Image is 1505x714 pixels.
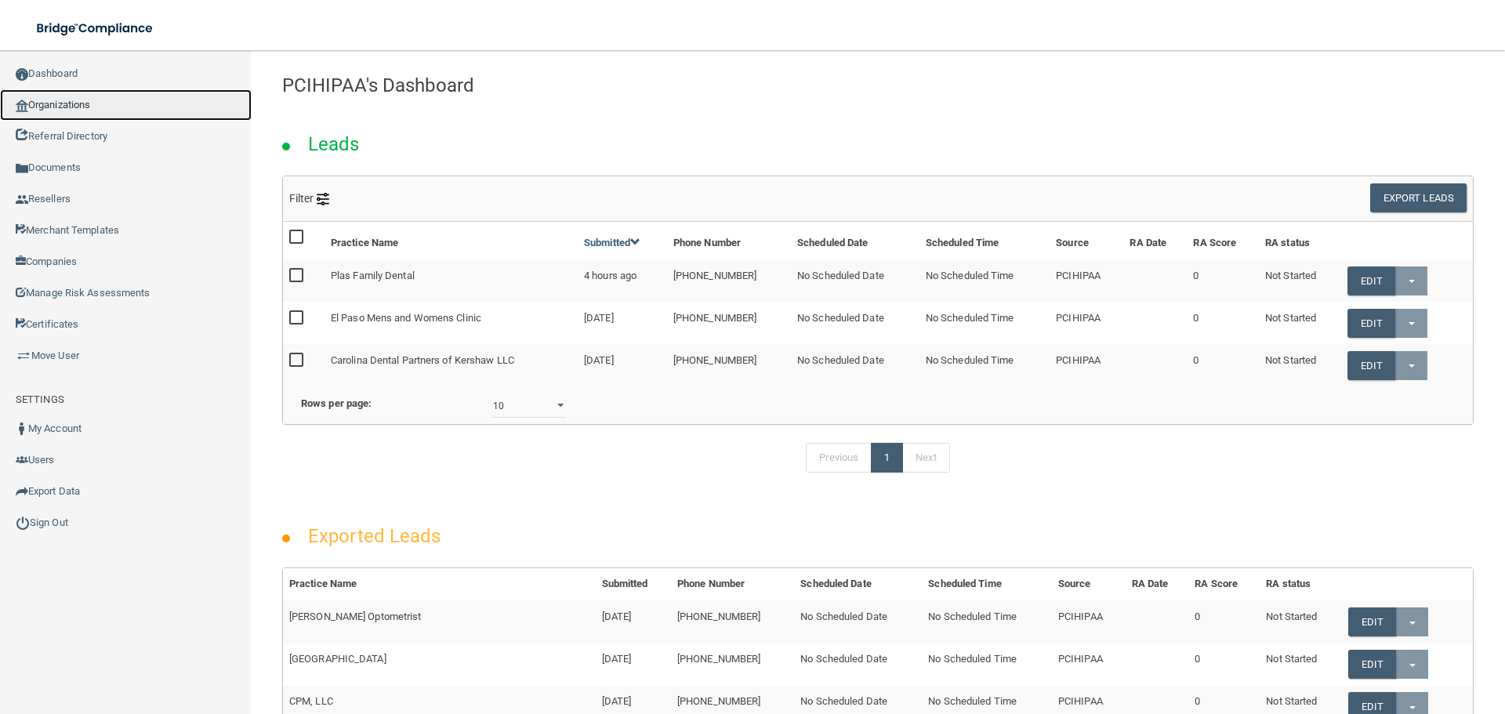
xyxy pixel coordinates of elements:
[16,454,28,466] img: icon-users.e205127d.png
[794,568,922,600] th: Scheduled Date
[922,568,1052,600] th: Scheduled Time
[283,568,596,600] th: Practice Name
[1259,222,1341,259] th: RA status
[794,600,922,643] td: No Scheduled Date
[919,222,1050,259] th: Scheduled Time
[289,192,329,205] span: Filter
[791,259,919,302] td: No Scheduled Date
[794,643,922,686] td: No Scheduled Date
[919,344,1050,386] td: No Scheduled Time
[667,344,791,386] td: [PHONE_NUMBER]
[16,485,28,498] img: icon-export.b9366987.png
[325,222,578,259] th: Practice Name
[16,162,28,175] img: icon-documents.8dae5593.png
[791,344,919,386] td: No Scheduled Date
[1260,600,1341,643] td: Not Started
[1188,643,1260,686] td: 0
[1187,344,1259,386] td: 0
[317,193,329,205] img: icon-filter@2x.21656d0b.png
[16,516,30,530] img: ic_power_dark.7ecde6b1.png
[1187,222,1259,259] th: RA Score
[596,600,671,643] td: [DATE]
[1347,351,1395,380] a: Edit
[671,568,794,600] th: Phone Number
[806,443,872,473] a: Previous
[902,443,949,473] a: Next
[791,222,919,259] th: Scheduled Date
[16,348,31,364] img: briefcase.64adab9b.png
[1052,643,1126,686] td: PCIHIPAA
[578,259,667,302] td: 4 hours ago
[1050,259,1123,302] td: PCIHIPAA
[1347,309,1395,338] a: Edit
[1259,259,1341,302] td: Not Started
[282,75,1474,96] h4: PCIHIPAA's Dashboard
[325,344,578,386] td: Carolina Dental Partners of Kershaw LLC
[1188,600,1260,643] td: 0
[1050,344,1123,386] td: PCIHIPAA
[919,259,1050,302] td: No Scheduled Time
[325,259,578,302] td: Plas Family Dental
[1188,568,1260,600] th: RA Score
[1126,568,1189,600] th: RA Date
[16,422,28,435] img: ic_user_dark.df1a06c3.png
[667,302,791,344] td: [PHONE_NUMBER]
[922,600,1052,643] td: No Scheduled Time
[16,100,28,112] img: organization-icon.f8decf85.png
[1347,266,1395,295] a: Edit
[283,600,596,643] td: [PERSON_NAME] Optometrist
[671,643,794,686] td: [PHONE_NUMBER]
[16,390,64,409] label: SETTINGS
[325,302,578,344] td: El Paso Mens and Womens Clinic
[667,259,791,302] td: [PHONE_NUMBER]
[1050,302,1123,344] td: PCIHIPAA
[791,302,919,344] td: No Scheduled Date
[584,237,640,248] a: Submitted
[578,344,667,386] td: [DATE]
[578,302,667,344] td: [DATE]
[301,397,372,409] b: Rows per page:
[16,68,28,81] img: ic_dashboard_dark.d01f4a41.png
[24,13,168,45] img: bridge_compliance_login_screen.278c3ca4.svg
[596,568,671,600] th: Submitted
[919,302,1050,344] td: No Scheduled Time
[671,600,794,643] td: [PHONE_NUMBER]
[1370,183,1467,212] button: Export Leads
[1187,259,1259,302] td: 0
[283,643,596,686] td: [GEOGRAPHIC_DATA]
[922,643,1052,686] td: No Scheduled Time
[1123,222,1187,259] th: RA Date
[16,194,28,206] img: ic_reseller.de258add.png
[667,222,791,259] th: Phone Number
[1052,600,1126,643] td: PCIHIPAA
[292,514,456,558] h2: Exported Leads
[1259,302,1341,344] td: Not Started
[1052,568,1126,600] th: Source
[1050,222,1123,259] th: Source
[292,122,375,166] h2: Leads
[596,643,671,686] td: [DATE]
[1234,603,1486,665] iframe: Drift Widget Chat Controller
[1187,302,1259,344] td: 0
[871,443,903,473] a: 1
[1259,344,1341,386] td: Not Started
[1260,568,1341,600] th: RA status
